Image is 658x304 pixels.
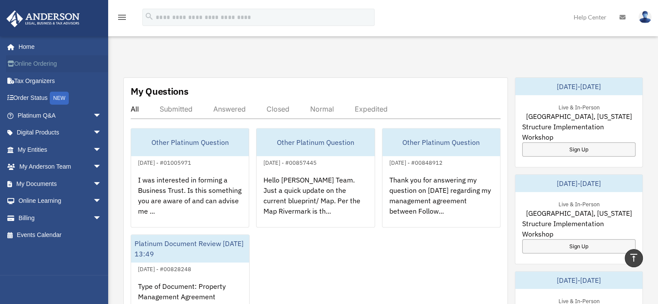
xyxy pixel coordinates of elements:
a: Other Platinum Question[DATE] - #01005971I was interested in forming a Business Trust. Is this so... [131,128,249,227]
a: Online Ordering [6,55,115,73]
span: arrow_drop_down [93,141,110,159]
i: vertical_align_top [629,253,639,263]
div: Platinum Document Review [DATE] 13:49 [131,235,249,262]
div: NEW [50,92,69,105]
div: My Questions [131,85,189,98]
div: [DATE]-[DATE] [515,272,642,289]
a: Digital Productsarrow_drop_down [6,124,115,141]
div: Thank you for answering my question on [DATE] regarding my management agreement between Follow... [382,168,500,235]
div: [DATE]-[DATE] [515,78,642,95]
div: All [131,105,139,113]
div: I was interested in forming a Business Trust. Is this something you are aware of and can advise m... [131,168,249,235]
div: Live & In-Person [551,199,606,208]
a: My Documentsarrow_drop_down [6,175,115,192]
a: vertical_align_top [625,249,643,267]
span: Structure Implementation Workshop [522,218,636,239]
a: Other Platinum Question[DATE] - #00857445Hello [PERSON_NAME] Team. Just a quick update on the cur... [256,128,375,227]
span: Structure Implementation Workshop [522,122,636,142]
div: Submitted [160,105,193,113]
span: arrow_drop_down [93,124,110,142]
a: Billingarrow_drop_down [6,209,115,227]
div: Live & In-Person [551,102,606,111]
div: Hello [PERSON_NAME] Team. Just a quick update on the current blueprint/ Map. Per the Map Rivermar... [257,168,374,235]
i: search [144,12,154,21]
a: Sign Up [522,142,636,157]
span: arrow_drop_down [93,107,110,125]
div: [DATE] - #00857445 [257,157,324,166]
div: Other Platinum Question [257,128,374,156]
span: [GEOGRAPHIC_DATA], [US_STATE] [526,208,632,218]
span: arrow_drop_down [93,158,110,176]
a: Home [6,38,110,55]
a: Order StatusNEW [6,90,115,107]
a: Sign Up [522,239,636,253]
div: Closed [266,105,289,113]
span: arrow_drop_down [93,209,110,227]
div: [DATE] - #00848912 [382,157,449,166]
a: Tax Organizers [6,72,115,90]
div: Other Platinum Question [382,128,500,156]
a: Events Calendar [6,227,115,244]
a: Online Learningarrow_drop_down [6,192,115,210]
span: arrow_drop_down [93,175,110,193]
i: menu [117,12,127,22]
img: User Pic [639,11,652,23]
span: [GEOGRAPHIC_DATA], [US_STATE] [526,111,632,122]
div: [DATE]-[DATE] [515,175,642,192]
span: arrow_drop_down [93,192,110,210]
div: Other Platinum Question [131,128,249,156]
div: Normal [310,105,334,113]
div: [DATE] - #01005971 [131,157,198,166]
div: Answered [213,105,246,113]
a: Platinum Q&Aarrow_drop_down [6,107,115,124]
a: Other Platinum Question[DATE] - #00848912Thank you for answering my question on [DATE] regarding ... [382,128,501,227]
a: My Anderson Teamarrow_drop_down [6,158,115,176]
div: [DATE] - #00828248 [131,264,198,273]
a: My Entitiesarrow_drop_down [6,141,115,158]
a: menu [117,15,127,22]
div: Expedited [355,105,388,113]
img: Anderson Advisors Platinum Portal [4,10,82,27]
